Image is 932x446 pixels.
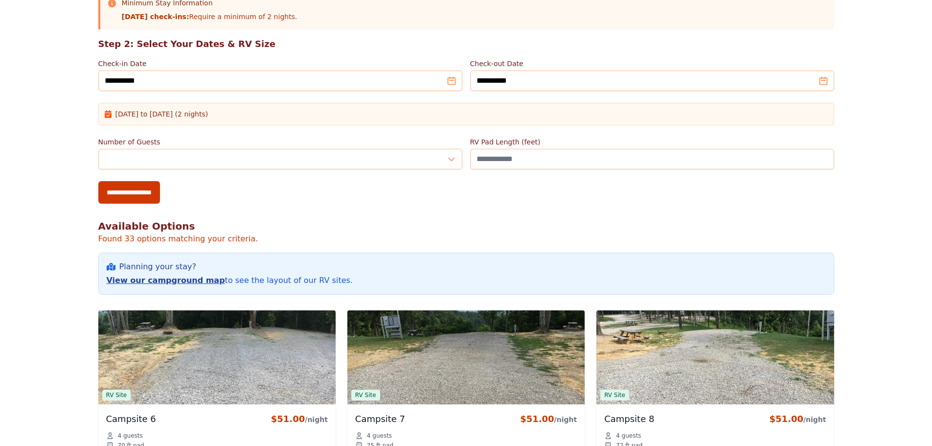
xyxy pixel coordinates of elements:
[604,412,654,426] h3: Campsite 8
[367,432,392,440] span: 4 guests
[470,137,834,147] label: RV Pad Length (feet)
[351,390,380,400] span: RV Site
[102,390,131,400] span: RV Site
[98,233,834,245] p: Found 33 options matching your criteria.
[122,12,297,22] p: Require a minimum of 2 nights.
[596,310,834,404] img: Campsite 8
[803,416,826,423] span: /night
[98,310,336,404] img: Campsite 6
[769,412,826,426] div: $51.00
[616,432,641,440] span: 4 guests
[122,13,189,21] strong: [DATE] check-ins:
[520,412,577,426] div: $51.00
[347,310,585,404] img: Campsite 7
[106,412,156,426] h3: Campsite 6
[600,390,629,400] span: RV Site
[470,59,834,69] label: Check-out Date
[118,432,143,440] span: 4 guests
[107,275,826,286] p: to see the layout of our RV sites.
[98,59,462,69] label: Check-in Date
[98,219,834,233] h2: Available Options
[119,261,196,273] span: Planning your stay?
[107,276,225,285] a: View our campground map
[554,416,577,423] span: /night
[98,137,462,147] label: Number of Guests
[305,416,328,423] span: /night
[98,37,834,51] h2: Step 2: Select Your Dates & RV Size
[355,412,405,426] h3: Campsite 7
[271,412,328,426] div: $51.00
[115,109,208,119] span: [DATE] to [DATE] (2 nights)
